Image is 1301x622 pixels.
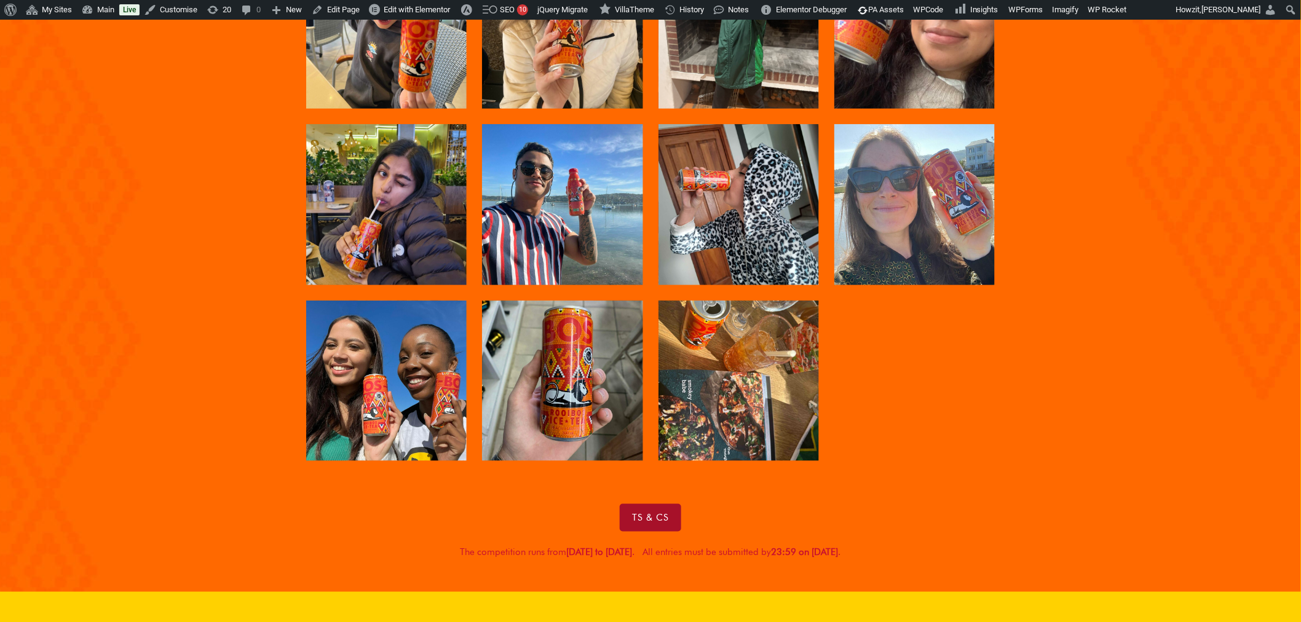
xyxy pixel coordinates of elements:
a: Siya Kolisi Bos Ice tea Completion - Win a trip to Paris contestant Keegan [482,301,643,461]
span: Ts & Cs [632,513,669,522]
div: 10 [517,4,528,15]
b: 23:59 on [DATE] [772,546,839,557]
span: Insights [970,5,998,14]
a: Siya Kolisi foundation - buy a new edition Bos ice tea and win a trip to South Africa! [834,124,995,285]
span: Edit with Elementor [384,5,450,14]
a: Live [119,4,140,15]
a: Ts & Cs [620,504,681,532]
p: The competition runs from . All entries must be submitted by . [306,544,995,561]
b: [DATE] to [DATE] [567,546,633,557]
span: [PERSON_NAME] [1202,5,1261,14]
